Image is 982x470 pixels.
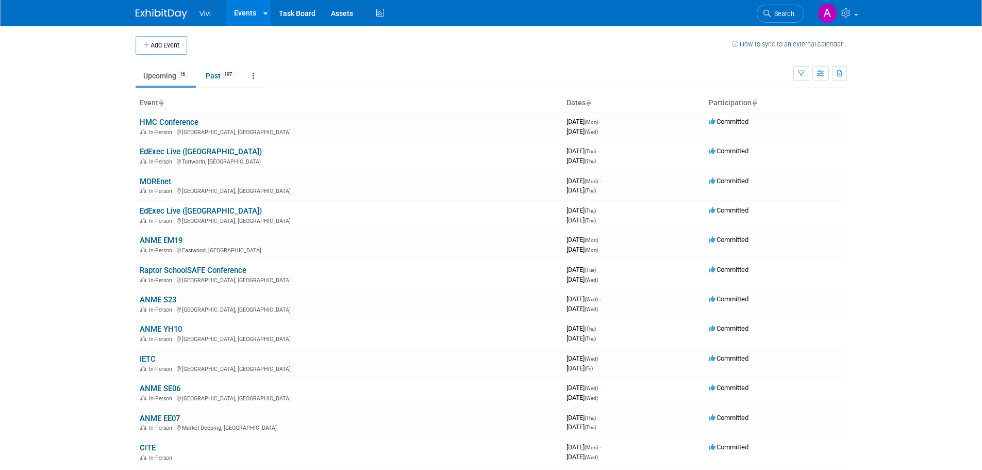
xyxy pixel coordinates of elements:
[567,394,598,401] span: [DATE]
[140,127,558,136] div: [GEOGRAPHIC_DATA], [GEOGRAPHIC_DATA]
[567,266,599,273] span: [DATE]
[585,237,598,243] span: (Mon)
[567,186,596,194] span: [DATE]
[585,366,593,371] span: (Fri)
[567,147,599,155] span: [DATE]
[140,394,558,402] div: [GEOGRAPHIC_DATA], [GEOGRAPHIC_DATA]
[597,147,599,155] span: -
[199,9,211,18] span: Vivi
[585,306,598,312] span: (Wed)
[562,94,705,112] th: Dates
[585,297,598,302] span: (Wed)
[585,356,598,362] span: (Wed)
[585,415,596,421] span: (Thu)
[567,364,593,372] span: [DATE]
[567,275,598,283] span: [DATE]
[752,99,757,107] a: Sort by Participation Type
[585,149,596,154] span: (Thu)
[140,188,146,193] img: In-Person Event
[585,267,596,273] span: (Tue)
[140,395,146,400] img: In-Person Event
[140,129,146,134] img: In-Person Event
[140,423,558,431] div: Market Deeping, [GEOGRAPHIC_DATA]
[140,443,156,452] a: CITE
[585,247,598,253] span: (Mon)
[709,266,748,273] span: Committed
[158,99,163,107] a: Sort by Event Name
[585,326,596,332] span: (Thu)
[221,71,235,78] span: 197
[600,443,601,451] span: -
[136,66,196,86] a: Upcoming16
[136,94,562,112] th: Event
[709,414,748,422] span: Committed
[149,455,175,461] span: In-Person
[177,71,188,78] span: 16
[585,445,598,450] span: (Mon)
[757,5,804,23] a: Search
[140,334,558,343] div: [GEOGRAPHIC_DATA], [GEOGRAPHIC_DATA]
[709,177,748,185] span: Committed
[709,236,748,244] span: Committed
[585,179,598,184] span: (Mon)
[567,354,601,362] span: [DATE]
[585,336,596,342] span: (Thu)
[140,414,180,423] a: ANME EE07
[140,206,262,216] a: EdExec Live ([GEOGRAPHIC_DATA])
[567,295,601,303] span: [DATE]
[140,266,246,275] a: Raptor SchoolSAFE Conference
[585,158,596,164] span: (Thu)
[567,206,599,214] span: [DATE]
[140,305,558,313] div: [GEOGRAPHIC_DATA], [GEOGRAPHIC_DATA]
[567,325,599,332] span: [DATE]
[585,188,596,193] span: (Thu)
[140,186,558,195] div: [GEOGRAPHIC_DATA], [GEOGRAPHIC_DATA]
[567,443,601,451] span: [DATE]
[567,305,598,313] span: [DATE]
[585,277,598,283] span: (Wed)
[140,216,558,224] div: [GEOGRAPHIC_DATA], [GEOGRAPHIC_DATA]
[567,177,601,185] span: [DATE]
[140,364,558,372] div: [GEOGRAPHIC_DATA], [GEOGRAPHIC_DATA]
[149,395,175,402] span: In-Person
[586,99,591,107] a: Sort by Start Date
[732,40,847,48] a: How to sync to an external calendar...
[140,336,146,341] img: In-Person Event
[140,277,146,282] img: In-Person Event
[567,384,601,392] span: [DATE]
[597,414,599,422] span: -
[818,4,837,23] img: Amy Barker
[600,295,601,303] span: -
[140,354,156,364] a: IETC
[198,66,243,86] a: Past197
[709,295,748,303] span: Committed
[705,94,847,112] th: Participation
[567,246,598,253] span: [DATE]
[149,306,175,313] span: In-Person
[567,334,596,342] span: [DATE]
[140,295,176,304] a: ANME S23
[567,453,598,461] span: [DATE]
[597,206,599,214] span: -
[600,118,601,125] span: -
[149,158,175,165] span: In-Person
[140,118,198,127] a: HMC Conference
[149,336,175,343] span: In-Person
[140,384,180,393] a: ANME SE06
[567,414,599,422] span: [DATE]
[149,366,175,372] span: In-Person
[140,158,146,164] img: In-Person Event
[567,118,601,125] span: [DATE]
[709,443,748,451] span: Committed
[149,277,175,284] span: In-Person
[597,266,599,273] span: -
[140,306,146,312] img: In-Person Event
[149,129,175,136] span: In-Person
[567,236,601,244] span: [DATE]
[140,157,558,165] div: Tortworth, [GEOGRAPHIC_DATA]
[140,325,182,334] a: ANME YH10
[771,10,794,18] span: Search
[585,425,596,430] span: (Thu)
[585,129,598,135] span: (Wed)
[585,218,596,223] span: (Thu)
